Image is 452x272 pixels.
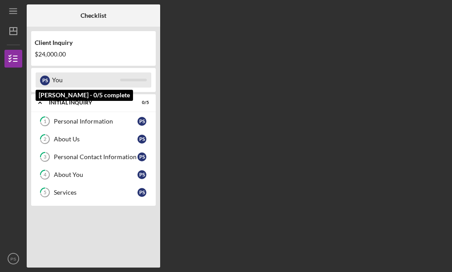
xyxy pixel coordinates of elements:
[81,12,106,19] b: Checklist
[36,166,151,184] a: 4About YouPS
[36,184,151,201] a: 5ServicesPS
[137,188,146,197] div: P S
[54,118,137,125] div: Personal Information
[35,39,152,46] div: Client Inquiry
[52,72,120,88] div: You
[36,112,151,130] a: 1Personal InformationPS
[54,136,137,143] div: About Us
[40,76,50,85] div: P S
[44,154,46,160] tspan: 3
[137,117,146,126] div: P S
[11,256,16,261] text: PS
[54,171,137,178] div: About You
[44,119,46,124] tspan: 1
[36,148,151,166] a: 3Personal Contact InformationPS
[44,136,46,142] tspan: 2
[137,135,146,144] div: P S
[137,152,146,161] div: P S
[4,250,22,268] button: PS
[44,172,47,178] tspan: 4
[44,190,46,196] tspan: 5
[54,189,137,196] div: Services
[35,51,152,58] div: $24,000.00
[36,130,151,148] a: 2About UsPS
[133,100,149,105] div: 0 / 5
[54,153,137,160] div: Personal Contact Information
[137,170,146,179] div: P S
[49,100,127,105] div: Initial Inquiry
